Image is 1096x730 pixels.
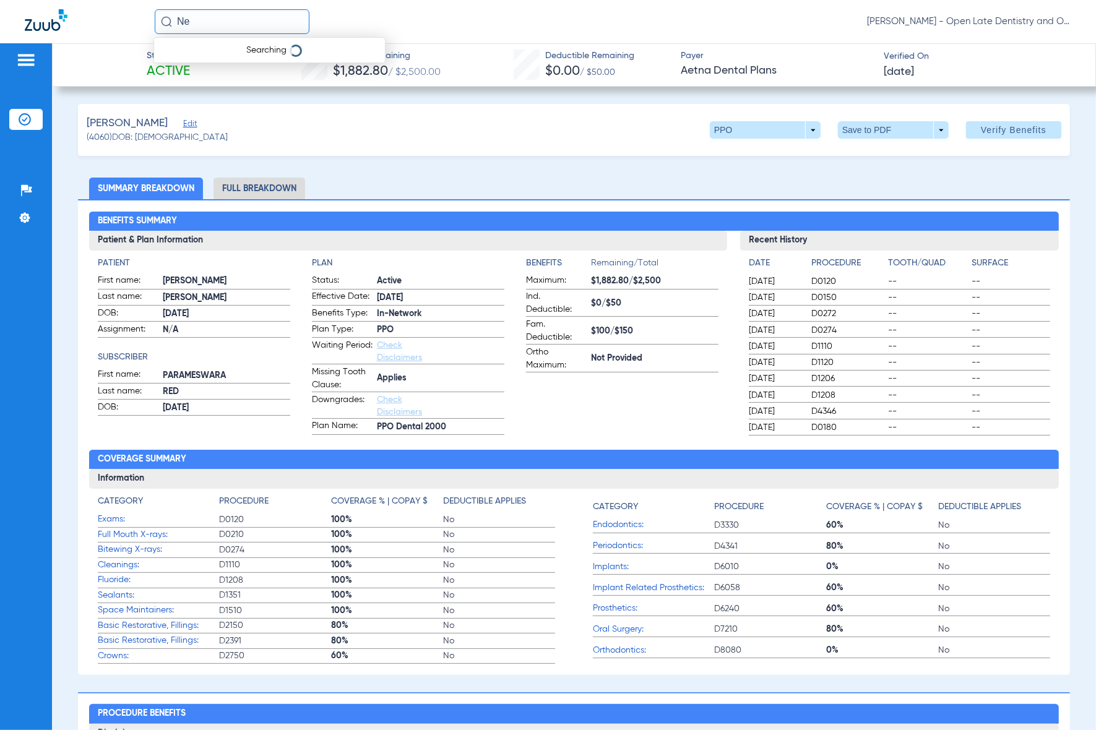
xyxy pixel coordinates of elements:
[89,231,727,251] h3: Patient & Plan Information
[972,372,1051,385] span: --
[219,619,331,632] span: D2150
[331,495,428,508] h4: Coverage % | Copay $
[826,644,938,656] span: 0%
[826,582,938,594] span: 60%
[888,372,967,385] span: --
[331,574,443,586] span: 100%
[749,257,801,274] app-breakdown-title: Date
[826,500,923,513] h4: Coverage % | Copay $
[147,49,190,62] span: Status
[966,121,1061,139] button: Verify Benefits
[98,257,290,270] h4: Patient
[714,582,826,594] span: D6058
[98,634,219,647] span: Basic Restorative, Fillings:
[972,257,1051,274] app-breakdown-title: Surface
[98,619,219,632] span: Basic Restorative, Fillings:
[749,356,801,369] span: [DATE]
[98,604,219,617] span: Space Maintainers:
[443,589,555,601] span: No
[219,559,331,571] span: D1110
[163,369,290,382] span: PARAMESWARA
[526,346,587,372] span: Ortho Maximum:
[163,291,290,304] span: [PERSON_NAME]
[219,544,331,556] span: D0274
[593,644,714,657] span: Orthodontics:
[312,366,373,392] span: Missing Tooth Clause:
[591,325,718,338] span: $100/$150
[749,307,801,320] span: [DATE]
[593,602,714,615] span: Prosthetics:
[714,560,826,573] span: D6010
[749,405,801,418] span: [DATE]
[811,291,884,304] span: D0150
[246,46,287,54] span: Searching
[888,307,967,320] span: --
[331,604,443,617] span: 100%
[681,49,873,62] span: Payer
[749,275,801,288] span: [DATE]
[593,500,638,513] h4: Category
[811,421,884,434] span: D0180
[580,68,615,77] span: / $50.00
[826,495,938,518] app-breakdown-title: Coverage % | Copay $
[714,540,826,552] span: D4341
[388,67,441,77] span: / $2,500.00
[331,513,443,526] span: 100%
[377,421,504,434] span: PPO Dental 2000
[888,257,967,270] h4: Tooth/Quad
[972,257,1051,270] h4: Surface
[888,275,967,288] span: --
[972,421,1051,434] span: --
[312,274,373,289] span: Status:
[972,340,1051,353] span: --
[811,356,884,369] span: D1120
[826,519,938,531] span: 60%
[591,297,718,310] span: $0/$50
[312,419,373,434] span: Plan Name:
[749,257,801,270] h4: Date
[888,291,967,304] span: --
[710,121,821,139] button: PPO
[163,307,290,320] span: [DATE]
[98,351,290,364] app-breakdown-title: Subscriber
[331,495,443,512] app-breakdown-title: Coverage % | Copay $
[312,339,373,364] span: Waiting Period:
[377,307,504,320] span: In-Network
[972,324,1051,337] span: --
[714,644,826,656] span: D8080
[219,589,331,601] span: D1351
[888,324,967,337] span: --
[98,589,219,602] span: Sealants:
[591,352,718,365] span: Not Provided
[377,275,504,288] span: Active
[219,635,331,647] span: D2391
[98,385,158,400] span: Last name:
[331,544,443,556] span: 100%
[888,389,967,401] span: --
[826,560,938,573] span: 0%
[443,574,555,586] span: No
[443,513,555,526] span: No
[888,257,967,274] app-breakdown-title: Tooth/Quad
[545,65,580,78] span: $0.00
[443,635,555,647] span: No
[811,257,884,270] h4: Procedure
[884,50,1076,63] span: Verified On
[377,395,422,416] a: Check Disclaimers
[98,274,158,289] span: First name:
[214,178,305,199] li: Full Breakdown
[89,178,203,199] li: Summary Breakdown
[219,495,331,512] app-breakdown-title: Procedure
[219,513,331,526] span: D0120
[98,290,158,305] span: Last name:
[219,495,269,508] h4: Procedure
[811,257,884,274] app-breakdown-title: Procedure
[526,257,591,270] h4: Benefits
[526,318,587,344] span: Fam. Deductible:
[972,389,1051,401] span: --
[714,623,826,635] span: D7210
[811,340,884,353] span: D1110
[443,559,555,571] span: No
[888,340,967,353] span: --
[161,16,172,27] img: Search Icon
